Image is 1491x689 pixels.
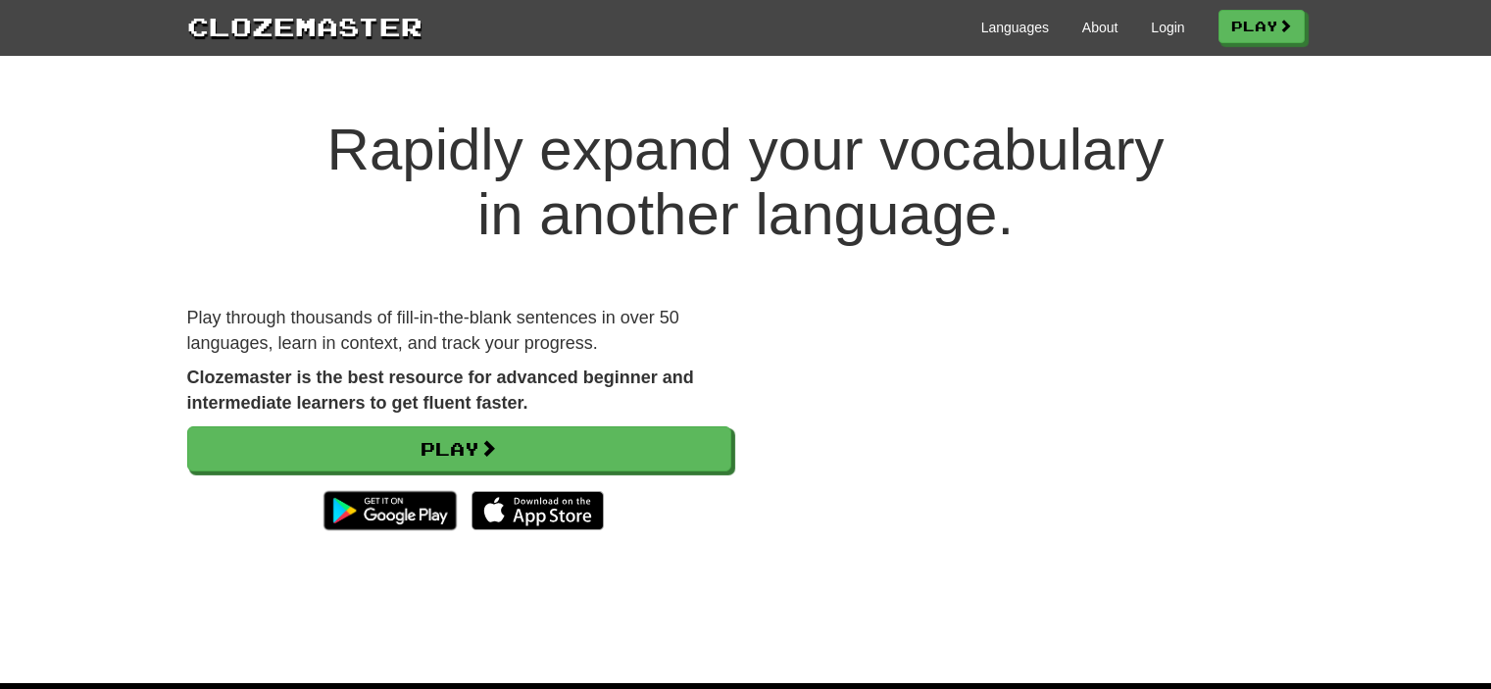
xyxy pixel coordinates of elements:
[187,8,422,44] a: Clozemaster
[1218,10,1305,43] a: Play
[187,306,731,356] p: Play through thousands of fill-in-the-blank sentences in over 50 languages, learn in context, and...
[1082,18,1118,37] a: About
[314,481,466,540] img: Get it on Google Play
[981,18,1049,37] a: Languages
[187,426,731,471] a: Play
[1151,18,1184,37] a: Login
[187,368,694,413] strong: Clozemaster is the best resource for advanced beginner and intermediate learners to get fluent fa...
[472,491,604,530] img: Download_on_the_App_Store_Badge_US-UK_135x40-25178aeef6eb6b83b96f5f2d004eda3bffbb37122de64afbaef7...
